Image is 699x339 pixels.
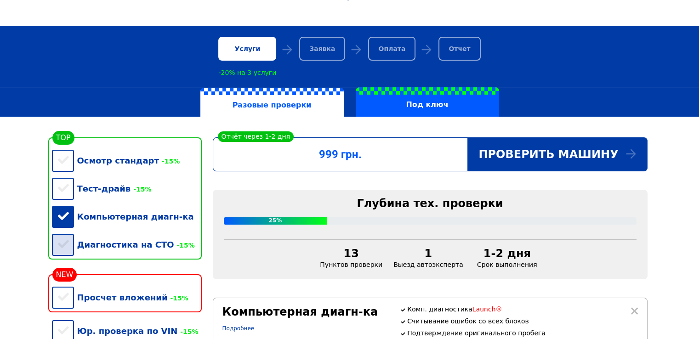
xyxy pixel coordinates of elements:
[52,203,202,231] div: Компьютерная диагн-ка
[52,147,202,175] div: Осмотр стандарт
[52,283,202,311] div: Просчет вложений
[472,305,502,313] span: Launch®
[167,294,188,302] span: -15%
[438,37,480,61] div: Отчет
[52,175,202,203] div: Тест-драйв
[407,305,637,313] p: Комп. диагностика
[368,37,415,61] div: Оплата
[407,329,637,337] p: Подтверждение оригинального пробега
[388,247,469,268] div: Выезд автоэксперта
[131,186,151,193] span: -15%
[177,328,198,335] span: -15%
[299,37,345,61] div: Заявка
[52,231,202,259] div: Диагностика на СТО
[393,247,463,260] div: 1
[222,305,389,318] div: Компьютерная диагн-ка
[467,138,647,171] div: Проверить машину
[224,197,636,210] div: Глубина тех. проверки
[407,317,637,325] p: Считывание ошибок со всех блоков
[222,325,255,332] a: Подробнее
[320,247,382,260] div: 13
[350,87,505,117] a: Под ключ
[356,87,499,117] label: Под ключ
[174,242,194,249] span: -15%
[200,88,344,117] label: Разовые проверки
[314,247,388,268] div: Пунктов проверки
[469,247,546,268] div: Срок выполнения
[224,217,327,225] div: 25%
[474,247,540,260] div: 1-2 дня
[218,37,276,61] div: Услуги
[213,148,468,161] div: 999 грн.
[159,158,180,165] span: -15%
[218,69,276,76] div: -20% на 3 услуги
